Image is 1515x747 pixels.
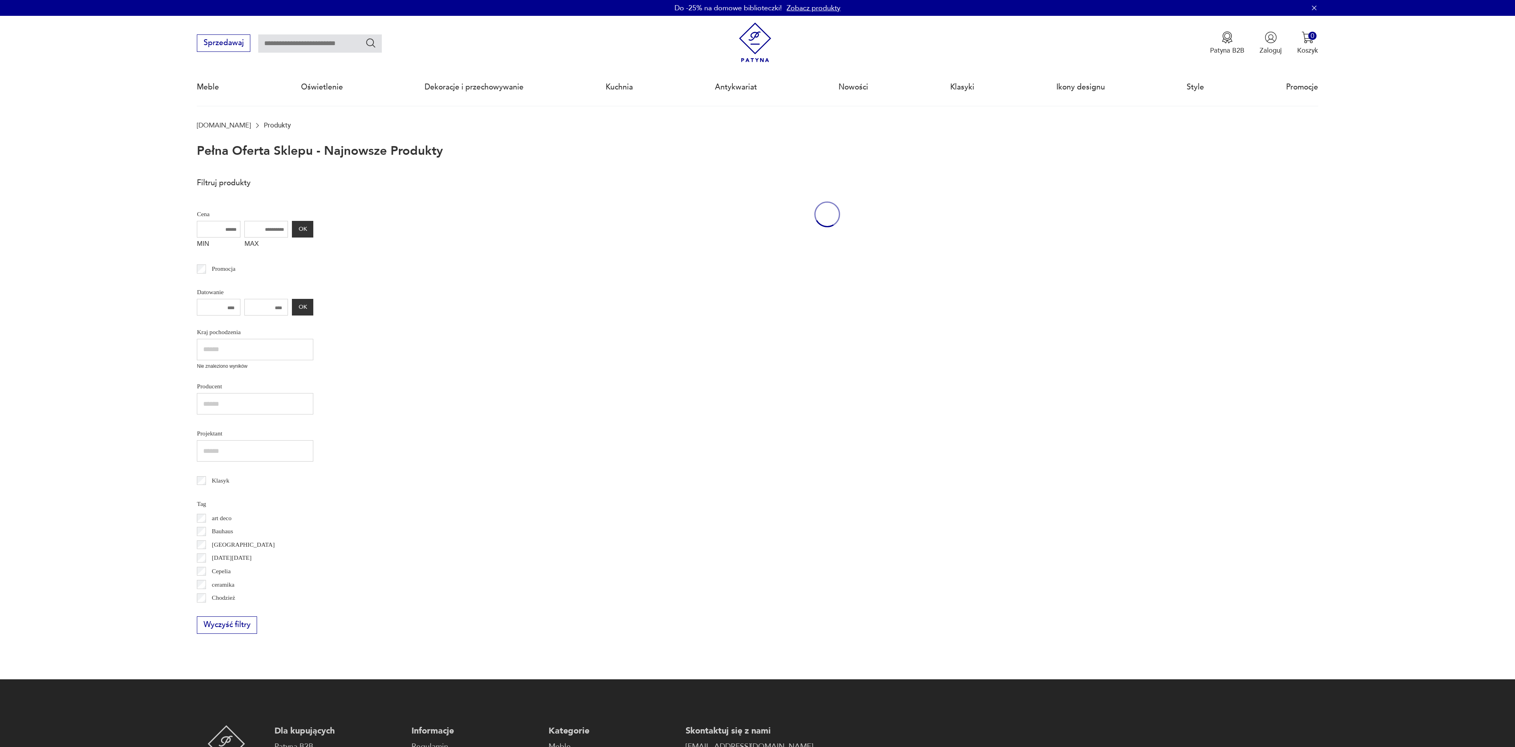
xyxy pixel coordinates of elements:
[197,209,313,219] p: Cena
[197,40,250,47] a: Sprzedawaj
[244,238,288,253] label: MAX
[1187,69,1204,105] a: Style
[1297,31,1318,55] button: 0Koszyk
[197,34,250,52] button: Sprzedawaj
[1221,31,1233,44] img: Ikona medalu
[606,69,633,105] a: Kuchnia
[814,173,840,256] div: oval-loading
[950,69,974,105] a: Klasyki
[197,122,251,129] a: [DOMAIN_NAME]
[1308,32,1317,40] div: 0
[212,526,233,536] p: Bauhaus
[787,3,840,13] a: Zobacz produkty
[301,69,343,105] a: Oświetlenie
[264,122,291,129] p: Produkty
[274,725,402,737] p: Dla kupujących
[197,287,313,297] p: Datowanie
[1260,31,1282,55] button: Zaloguj
[212,593,235,603] p: Chodzież
[1210,31,1244,55] button: Patyna B2B
[212,566,231,576] p: Cepelia
[197,144,443,158] h1: Pełna oferta sklepu - najnowsze produkty
[212,580,234,590] p: ceramika
[197,69,219,105] a: Meble
[365,37,377,49] button: Szukaj
[197,178,313,188] p: Filtruj produkty
[197,616,257,634] button: Wyczyść filtry
[212,553,252,563] p: [DATE][DATE]
[292,299,313,316] button: OK
[412,725,539,737] p: Informacje
[197,327,313,337] p: Kraj pochodzenia
[197,363,313,370] p: Nie znaleziono wyników
[675,3,782,13] p: Do -25% na domowe biblioteczki!
[197,238,240,253] label: MIN
[1302,31,1314,44] img: Ikona koszyka
[838,69,868,105] a: Nowości
[1210,31,1244,55] a: Ikona medaluPatyna B2B
[212,606,234,616] p: Ćmielów
[1056,69,1105,105] a: Ikony designu
[1297,46,1318,55] p: Koszyk
[212,475,229,486] p: Klasyk
[735,23,775,63] img: Patyna - sklep z meblami i dekoracjami vintage
[1286,69,1318,105] a: Promocje
[212,513,232,523] p: art deco
[1265,31,1277,44] img: Ikonka użytkownika
[686,725,813,737] p: Skontaktuj się z nami
[1260,46,1282,55] p: Zaloguj
[197,381,313,392] p: Producent
[549,725,676,737] p: Kategorie
[715,69,757,105] a: Antykwariat
[197,499,313,509] p: Tag
[1210,46,1244,55] p: Patyna B2B
[212,540,275,550] p: [GEOGRAPHIC_DATA]
[197,428,313,439] p: Projektant
[212,264,236,274] p: Promocja
[425,69,524,105] a: Dekoracje i przechowywanie
[292,221,313,238] button: OK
